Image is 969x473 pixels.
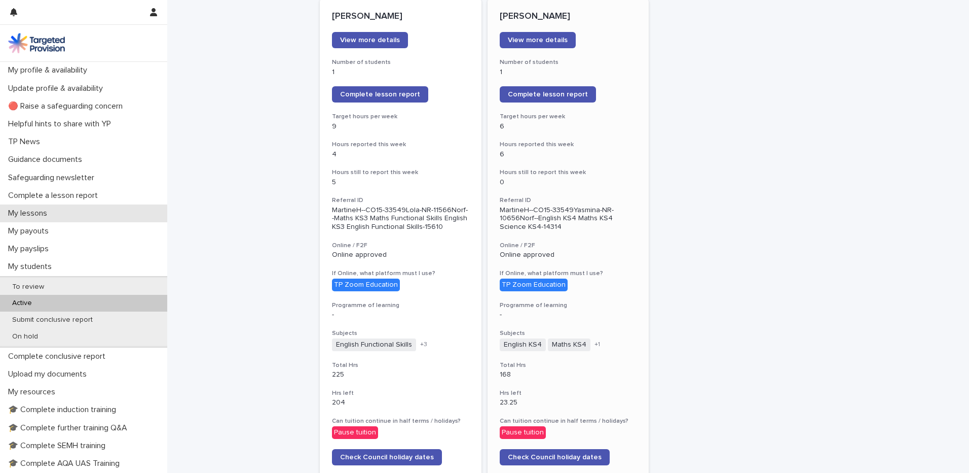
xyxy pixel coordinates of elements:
p: Update profile & availability [4,84,111,93]
h3: Hrs left [332,389,469,397]
span: + 1 [594,342,600,348]
p: Complete conclusive report [4,352,114,361]
a: Check Council holiday dates [500,449,610,465]
p: My profile & availability [4,65,95,75]
p: 🎓 Complete SEMH training [4,441,114,451]
div: Pause tuition [332,426,378,439]
p: Online approved [500,251,637,259]
a: View more details [500,32,576,48]
p: [PERSON_NAME] [332,11,469,22]
p: My lessons [4,209,55,218]
h3: Online / F2F [332,242,469,250]
p: 204 [332,398,469,407]
p: Active [4,299,40,308]
a: View more details [332,32,408,48]
h3: Total Hrs [332,361,469,369]
p: 🎓 Complete induction training [4,405,124,415]
h3: Target hours per week [332,113,469,121]
p: MartineH--CO15-33549Lola-NR-11566Norf--Maths KS3 Maths Functional Skills English KS3 English Func... [332,206,469,231]
p: 1 [500,68,637,77]
h3: Referral ID [500,196,637,205]
p: My students [4,262,60,272]
p: [PERSON_NAME] [500,11,637,22]
p: My payouts [4,226,57,236]
h3: Referral ID [332,196,469,205]
p: 9 [332,122,469,131]
p: To review [4,283,52,291]
h3: Hours reported this week [332,141,469,149]
a: Complete lesson report [332,86,428,103]
h3: Target hours per week [500,113,637,121]
h3: If Online, what platform must I use? [500,269,637,278]
p: 4 [332,150,469,159]
h3: Programme of learning [332,301,469,310]
span: + 3 [420,342,427,348]
span: Check Council holiday dates [508,454,602,461]
p: On hold [4,332,46,341]
h3: Hours reported this week [500,141,637,149]
p: 6 [500,122,637,131]
p: 🔴 Raise a safeguarding concern [4,102,131,111]
p: - [500,311,637,319]
p: 🎓 Complete further training Q&A [4,423,135,433]
p: My resources [4,387,63,397]
p: 5 [332,178,469,187]
p: 0 [500,178,637,187]
h3: Hours still to report this week [500,168,637,177]
p: Safeguarding newsletter [4,173,102,183]
p: Guidance documents [4,155,90,164]
p: TP News [4,137,48,147]
h3: Programme of learning [500,301,637,310]
div: TP Zoom Education [332,279,400,291]
h3: Online / F2F [500,242,637,250]
div: Pause tuition [500,426,546,439]
img: M5nRWzHhSzIhMunXDL62 [8,33,65,53]
p: Upload my documents [4,369,95,379]
p: 225 [332,370,469,379]
h3: Subjects [500,329,637,337]
h3: Number of students [332,58,469,66]
h3: Can tuition continue in half terms / holidays? [500,417,637,425]
div: TP Zoom Education [500,279,568,291]
p: Online approved [332,251,469,259]
p: Complete a lesson report [4,191,106,200]
p: Helpful hints to share with YP [4,119,119,129]
p: - [332,311,469,319]
p: Submit conclusive report [4,316,101,324]
h3: Number of students [500,58,637,66]
p: 23.25 [500,398,637,407]
p: 168 [500,370,637,379]
h3: Total Hrs [500,361,637,369]
span: Check Council holiday dates [340,454,434,461]
span: Maths KS4 [548,339,590,351]
h3: Subjects [332,329,469,337]
h3: Hrs left [500,389,637,397]
a: Check Council holiday dates [332,449,442,465]
p: 1 [332,68,469,77]
span: Complete lesson report [340,91,420,98]
span: English KS4 [500,339,546,351]
p: MartineH--CO15-33549Yasmina-NR-10656Norf--English KS4 Maths KS4 Science KS4-14314 [500,206,637,231]
span: View more details [508,37,568,44]
p: 6 [500,150,637,159]
p: 🎓 Complete AQA UAS Training [4,459,128,468]
span: Complete lesson report [508,91,588,98]
span: English Functional Skills [332,339,416,351]
a: Complete lesson report [500,86,596,103]
h3: Hours still to report this week [332,168,469,177]
h3: Can tuition continue in half terms / holidays? [332,417,469,425]
span: View more details [340,37,400,44]
h3: If Online, what platform must I use? [332,269,469,278]
p: My payslips [4,244,57,254]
